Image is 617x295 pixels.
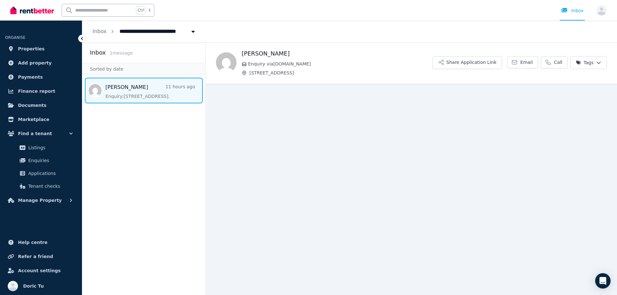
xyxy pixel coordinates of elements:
[5,42,77,55] a: Properties
[105,83,195,100] a: [PERSON_NAME]11 hours agoEnquiry:[STREET_ADDRESS].
[5,194,77,207] button: Manage Property
[570,56,607,69] button: Tags
[18,87,55,95] span: Finance report
[10,5,54,15] img: RentBetter
[18,239,48,246] span: Help centre
[148,8,151,13] span: k
[28,182,72,190] span: Tenant checks
[5,127,77,140] button: Find a tenant
[82,75,205,106] nav: Message list
[18,101,47,109] span: Documents
[576,59,594,66] span: Tags
[433,56,502,69] button: Share Application Link
[8,141,74,154] a: Listings
[28,144,72,152] span: Listings
[249,70,433,76] span: [STREET_ADDRESS]
[520,59,533,65] span: Email
[82,21,207,42] nav: Breadcrumb
[5,236,77,249] a: Help centre
[595,273,611,289] div: Open Intercom Messenger
[23,282,44,290] span: Doric Tu
[82,63,205,75] div: Sorted by date
[8,154,74,167] a: Enquiries
[8,167,74,180] a: Applications
[18,73,43,81] span: Payments
[561,7,584,14] div: Inbox
[541,56,568,68] a: Call
[18,59,52,67] span: Add property
[5,85,77,98] a: Finance report
[5,35,25,40] span: ORGANISE
[248,61,433,67] span: Enquiry via [DOMAIN_NAME]
[5,71,77,83] a: Payments
[18,267,61,274] span: Account settings
[5,264,77,277] a: Account settings
[18,45,45,53] span: Properties
[5,113,77,126] a: Marketplace
[5,56,77,69] a: Add property
[5,99,77,112] a: Documents
[136,6,146,14] span: Ctrl
[18,116,49,123] span: Marketplace
[28,157,72,164] span: Enquiries
[8,180,74,193] a: Tenant checks
[554,59,562,65] span: Call
[93,28,107,34] a: Inbox
[216,52,237,73] img: zuwen zheng
[28,169,72,177] span: Applications
[18,196,62,204] span: Manage Property
[5,250,77,263] a: Refer a friend
[507,56,538,68] a: Email
[110,50,133,56] span: 1 message
[18,130,52,137] span: Find a tenant
[18,253,53,260] span: Refer a friend
[90,48,106,57] h2: Inbox
[242,49,433,58] h1: [PERSON_NAME]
